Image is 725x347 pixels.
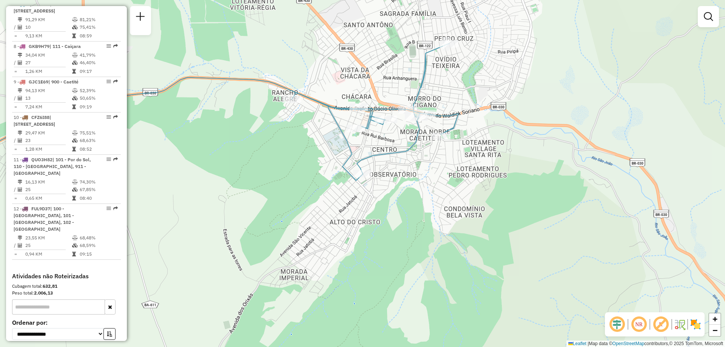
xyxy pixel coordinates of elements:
em: Rota exportada [113,79,118,84]
span: GJC1E69 [29,79,48,85]
td: 52,39% [79,87,117,94]
td: 08:59 [79,32,117,40]
div: Map data © contributors,© 2025 TomTom, Microsoft [566,341,725,347]
span: CFZ6I88 [31,114,49,120]
i: Distância Total [18,180,22,184]
td: 41,79% [79,51,117,59]
strong: 632,81 [43,283,57,289]
em: Rota exportada [113,157,118,162]
td: 34,04 KM [25,51,72,59]
td: 68,48% [79,234,117,242]
a: Zoom in [709,313,720,325]
i: Total de Atividades [18,60,22,65]
span: 11 - [14,157,91,176]
a: OpenStreetMap [612,341,645,346]
td: 75,51% [79,129,117,137]
em: Rota exportada [113,115,118,119]
i: Tempo total em rota [72,34,76,38]
td: 29,47 KM [25,129,72,137]
td: 1,26 KM [25,68,72,75]
em: Opções [106,44,111,48]
td: 0,94 KM [25,250,72,258]
a: Leaflet [568,341,586,346]
i: Distância Total [18,88,22,93]
td: 9,13 KM [25,32,72,40]
td: = [14,32,17,40]
span: Ocultar deslocamento [608,315,626,333]
i: Distância Total [18,131,22,135]
i: Tempo total em rota [72,196,76,200]
td: / [14,242,17,249]
button: Ordem crescente [103,328,116,340]
td: / [14,59,17,66]
td: 50,65% [79,94,117,102]
td: / [14,186,17,193]
div: Cubagem total: [12,283,121,290]
td: = [14,145,17,153]
td: 7,24 KM [25,103,72,111]
span: | [588,341,589,346]
a: Exibir filtros [701,9,716,24]
td: 09:15 [79,250,117,258]
span: − [713,325,717,335]
em: Rota exportada [113,206,118,211]
i: Total de Atividades [18,187,22,192]
i: % de utilização do peso [72,53,78,57]
i: % de utilização da cubagem [72,243,78,248]
td: 0,65 KM [25,194,72,202]
span: 10 - [14,114,55,127]
em: Opções [106,157,111,162]
i: % de utilização do peso [72,180,78,184]
span: 9 - [14,79,79,85]
td: 81,21% [79,16,117,23]
i: Total de Atividades [18,138,22,143]
span: Exibir rótulo [652,315,670,333]
label: Ordenar por: [12,318,121,327]
em: Opções [106,206,111,211]
td: / [14,23,17,31]
i: Tempo total em rota [72,252,76,256]
span: | 900 - Caetité [48,79,79,85]
td: 09:19 [79,103,117,111]
span: 12 - [14,206,74,232]
td: = [14,103,17,111]
td: 25 [25,186,72,193]
td: / [14,137,17,144]
td: 91,29 KM [25,16,72,23]
i: Distância Total [18,236,22,240]
td: 67,85% [79,186,117,193]
em: Opções [106,79,111,84]
td: = [14,250,17,258]
span: QUO3H82 [31,157,52,162]
td: 1,28 KM [25,145,72,153]
div: Peso total: [12,290,121,296]
span: 8 - [14,43,81,49]
i: Tempo total em rota [72,69,76,74]
img: Fluxo de ruas [674,318,686,330]
span: | 111 - Caiçara [49,43,81,49]
td: 13 [25,94,72,102]
i: Total de Atividades [18,96,22,100]
em: Rota exportada [113,44,118,48]
td: = [14,194,17,202]
span: + [713,314,717,324]
i: % de utilização do peso [72,236,78,240]
em: Opções [106,115,111,119]
i: Tempo total em rota [72,105,76,109]
i: % de utilização da cubagem [72,25,78,29]
td: 23 [25,137,72,144]
i: % de utilização da cubagem [72,187,78,192]
td: 68,63% [79,137,117,144]
span: Ocultar NR [630,315,648,333]
i: Distância Total [18,17,22,22]
td: 46,40% [79,59,117,66]
td: 94,13 KM [25,87,72,94]
td: 25 [25,242,72,249]
a: Zoom out [709,325,720,336]
h4: Atividades não Roteirizadas [12,273,121,280]
td: = [14,68,17,75]
i: Total de Atividades [18,243,22,248]
td: 10 [25,23,72,31]
img: Exibir/Ocultar setores [690,318,702,330]
span: | 101 - Por do Sol, 110 - [GEOGRAPHIC_DATA], 911 - [GEOGRAPHIC_DATA] [14,157,91,176]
